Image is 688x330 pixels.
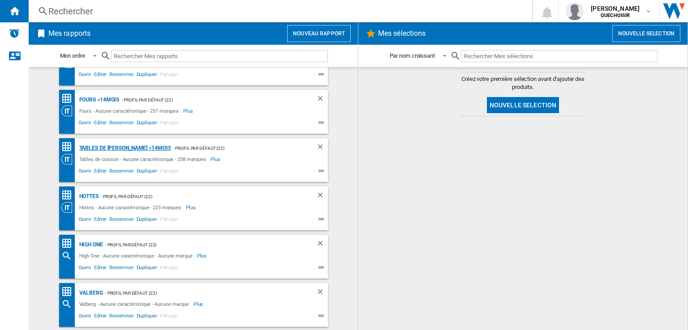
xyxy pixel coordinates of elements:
span: Editer [93,312,108,322]
span: Partager [159,215,180,226]
div: Valberg [77,288,103,299]
input: Rechercher Mes rapports [111,50,328,62]
div: - Profil par défaut (22) [103,288,298,299]
div: - Profil par défaut (22) [119,94,298,106]
span: Editer [93,215,108,226]
div: High One - Aucune caractéristique - Aucune marque [77,250,197,261]
div: Supprimer [316,191,328,202]
div: Par nom croissant [390,52,435,59]
div: Hottes - Aucune caractéristique - 223 marques [77,202,186,213]
div: High One [77,239,103,250]
span: Ouvrir [77,70,93,81]
div: Tables de [PERSON_NAME] <14mois [77,143,171,154]
div: Fours - Aucune caractéristique - 257 marques [77,106,184,116]
span: Renommer [108,118,135,129]
span: Dupliquer [135,118,159,129]
div: Vision Catégorie [61,154,77,165]
h2: Mes sélections [376,25,427,42]
span: Plus [211,154,222,165]
input: Rechercher Mes sélections [461,50,658,62]
div: Valberg - Aucune caractéristique - Aucune marque [77,299,193,309]
img: alerts-logo.svg [9,28,20,38]
span: Editer [93,263,108,274]
div: Supprimer [316,143,328,154]
span: Partager [159,312,180,322]
div: Rechercher [48,5,509,17]
button: Nouvelle selection [487,97,559,113]
span: Dupliquer [135,167,159,178]
span: Ouvrir [77,263,93,274]
span: Editer [93,167,108,178]
span: Renommer [108,167,135,178]
div: Classement des prix [61,141,77,152]
div: Supprimer [316,288,328,299]
div: - Profil par défaut (22) [103,239,298,250]
div: Classement des prix [61,93,77,104]
div: Mon ordre [60,52,85,59]
span: Plus [193,299,205,309]
span: [PERSON_NAME] [591,4,640,13]
button: Nouvelle selection [612,25,680,42]
span: Partager [159,118,180,129]
div: Recherche [61,299,77,309]
div: Fours <14mois [77,94,120,106]
span: Editer [93,70,108,81]
span: Dupliquer [135,70,159,81]
div: Supprimer [316,239,328,250]
span: Dupliquer [135,215,159,226]
div: Hottes [77,191,99,202]
div: Classement des prix [61,238,77,249]
span: Dupliquer [135,263,159,274]
img: profile.jpg [566,2,584,20]
span: Plus [183,106,194,116]
span: Plus [186,202,197,213]
span: Dupliquer [135,312,159,322]
div: Vision Catégorie [61,202,77,213]
div: Tables de cuisson - Aucune caractéristique - 338 marques [77,154,211,165]
span: Créez votre première sélection avant d'ajouter des produits. [460,75,586,91]
h2: Mes rapports [47,25,92,42]
div: Supprimer [316,94,328,106]
div: - Profil par défaut (22) [99,191,298,202]
span: Renommer [108,215,135,226]
span: Ouvrir [77,118,93,129]
span: Partager [159,70,180,81]
span: Plus [197,250,208,261]
span: Ouvrir [77,312,93,322]
span: Renommer [108,70,135,81]
div: Recherche [61,250,77,261]
span: Renommer [108,263,135,274]
span: Ouvrir [77,167,93,178]
button: Nouveau rapport [287,25,351,42]
span: Partager [159,167,180,178]
span: Partager [159,263,180,274]
span: Ouvrir [77,215,93,226]
div: Classement des prix [61,286,77,297]
div: - Profil par défaut (22) [171,143,298,154]
span: Renommer [108,312,135,322]
span: Editer [93,118,108,129]
b: QUECHOISIR [601,13,630,18]
div: Classement des prix [61,190,77,201]
div: Vision Catégorie [61,106,77,116]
